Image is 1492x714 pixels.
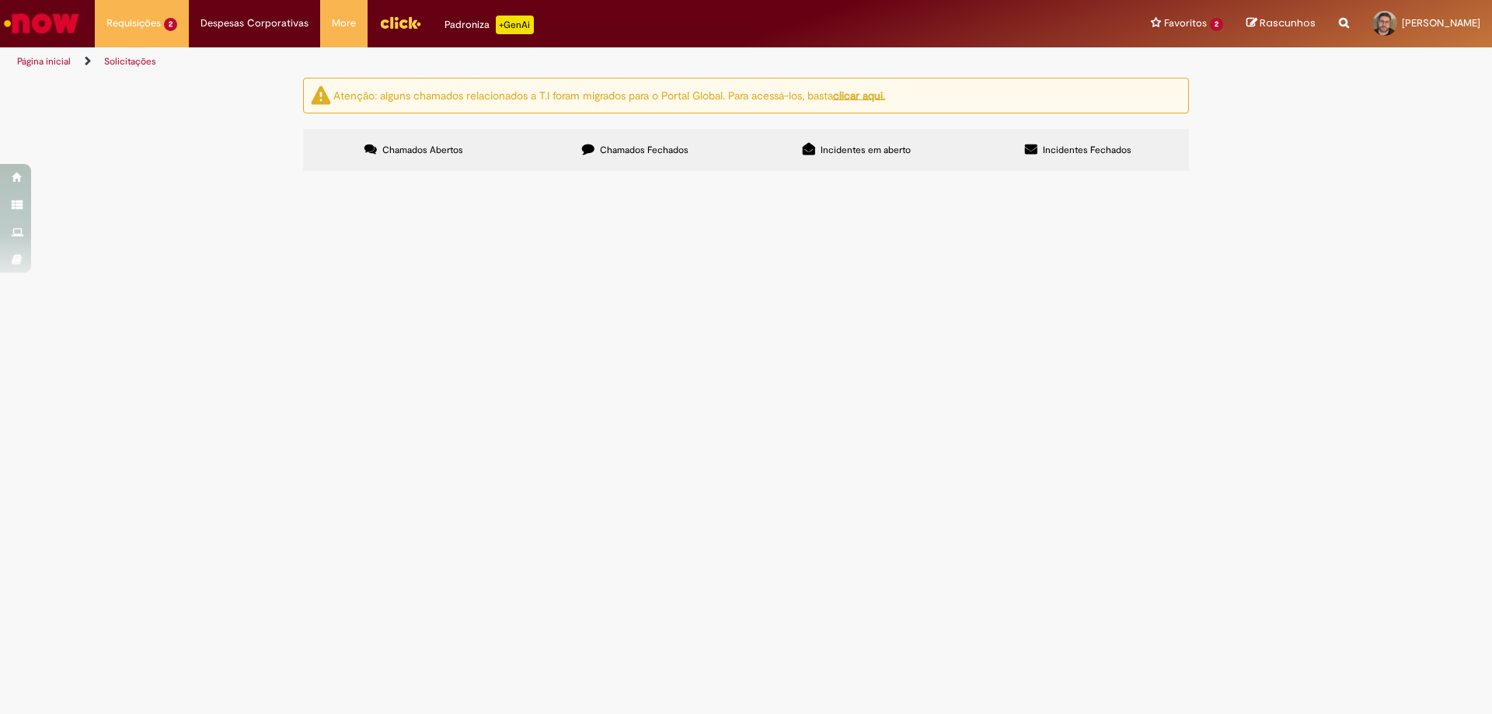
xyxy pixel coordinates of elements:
ul: Trilhas de página [12,47,983,76]
a: Solicitações [104,55,156,68]
span: Favoritos [1164,16,1207,31]
img: ServiceNow [2,8,82,39]
ng-bind-html: Atenção: alguns chamados relacionados a T.I foram migrados para o Portal Global. Para acessá-los,... [333,88,885,102]
span: Incidentes em aberto [821,144,911,156]
span: 2 [1210,18,1223,31]
a: Rascunhos [1246,16,1316,31]
span: Rascunhos [1260,16,1316,30]
span: Despesas Corporativas [200,16,309,31]
span: [PERSON_NAME] [1402,16,1480,30]
span: Incidentes Fechados [1043,144,1131,156]
a: Página inicial [17,55,71,68]
a: clicar aqui. [833,88,885,102]
span: More [332,16,356,31]
span: Requisições [106,16,161,31]
div: Padroniza [444,16,534,34]
span: Chamados Abertos [382,144,463,156]
img: click_logo_yellow_360x200.png [379,11,421,34]
span: 2 [164,18,177,31]
span: Chamados Fechados [600,144,688,156]
p: +GenAi [496,16,534,34]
